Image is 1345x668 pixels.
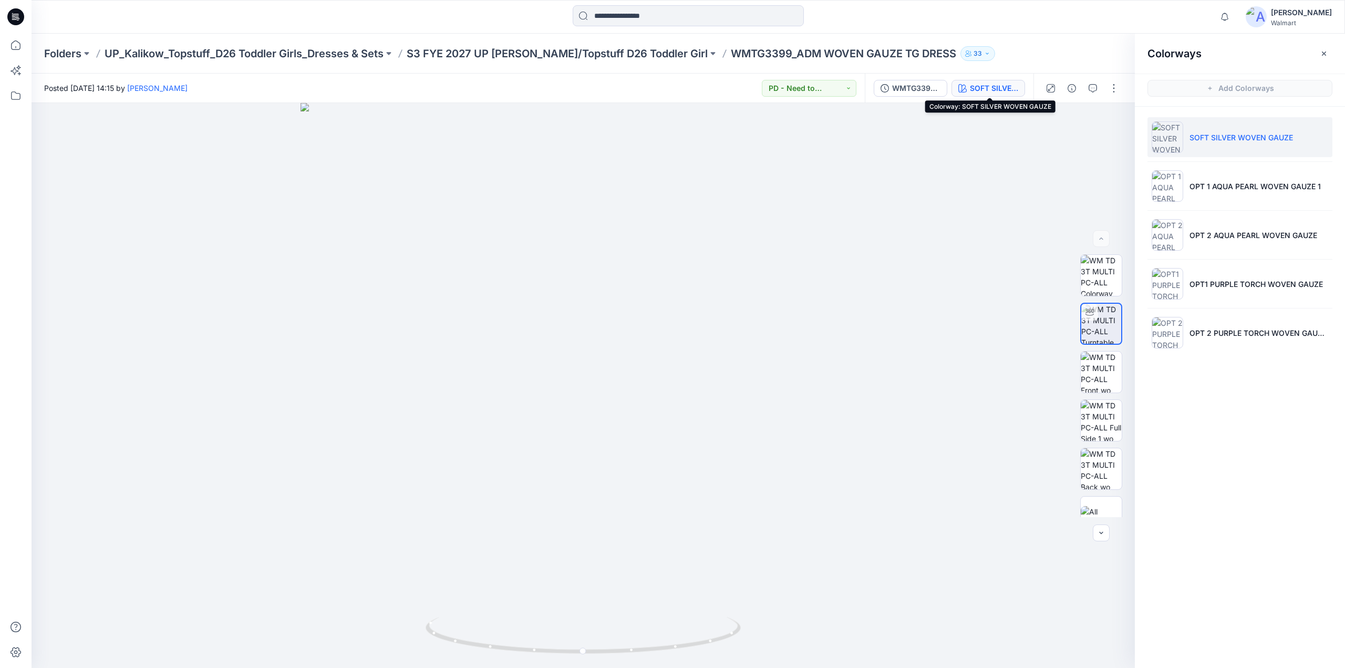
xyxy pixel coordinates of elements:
img: OPT 1 AQUA PEARL WOVEN GAUZE 1 [1152,170,1183,202]
img: OPT1 PURPLE TORCH WOVEN GAUZE [1152,268,1183,300]
img: SOFT SILVER WOVEN GAUZE [1152,121,1183,153]
button: WMTG3399_ADM TG DRESS 10.15 [874,80,947,97]
a: S3 FYE 2027 UP [PERSON_NAME]/Topstuff D26 Toddler Girl [407,46,708,61]
img: WM TD 3T MULTI PC-ALL Colorway wo Avatar [1081,255,1122,296]
p: 33 [974,48,982,59]
p: SOFT SILVER WOVEN GAUZE [1189,132,1293,143]
img: OPT 2 PURPLE TORCH WOVEN GAUZE 2 [1152,317,1183,348]
p: WMTG3399_ADM WOVEN GAUZE TG DRESS [731,46,956,61]
div: SOFT SILVER WOVEN GAUZE [970,83,1018,94]
div: WMTG3399_ADM TG DRESS 10.15 [892,83,940,94]
div: Walmart [1271,19,1332,27]
a: Folders [44,46,81,61]
img: OPT 2 AQUA PEARL WOVEN GAUZE [1152,219,1183,251]
img: WM TD 3T MULTI PC-ALL Back wo Avatar [1081,448,1122,489]
button: SOFT SILVER WOVEN GAUZE [951,80,1025,97]
img: avatar [1246,6,1267,27]
img: WM TD 3T MULTI PC-ALL Full Side 1 wo Avatar [1081,400,1122,441]
img: All colorways [1081,506,1122,528]
h2: Colorways [1147,47,1202,60]
span: Posted [DATE] 14:15 by [44,83,188,94]
img: WM TD 3T MULTI PC-ALL Front wo Avatar [1081,352,1122,393]
p: OPT 1 AQUA PEARL WOVEN GAUZE 1 [1189,181,1321,192]
img: WM TD 3T MULTI PC-ALL Turntable with Avatar [1081,304,1121,344]
div: [PERSON_NAME] [1271,6,1332,19]
p: OPT 2 PURPLE TORCH WOVEN GAUZE 2 [1189,327,1328,338]
p: OPT 2 AQUA PEARL WOVEN GAUZE [1189,230,1317,241]
p: OPT1 PURPLE TORCH WOVEN GAUZE [1189,279,1323,290]
button: Details [1063,80,1080,97]
a: UP_Kalikow_Topstuff_D26 Toddler Girls_Dresses & Sets [105,46,384,61]
button: 33 [960,46,995,61]
a: [PERSON_NAME] [127,84,188,93]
